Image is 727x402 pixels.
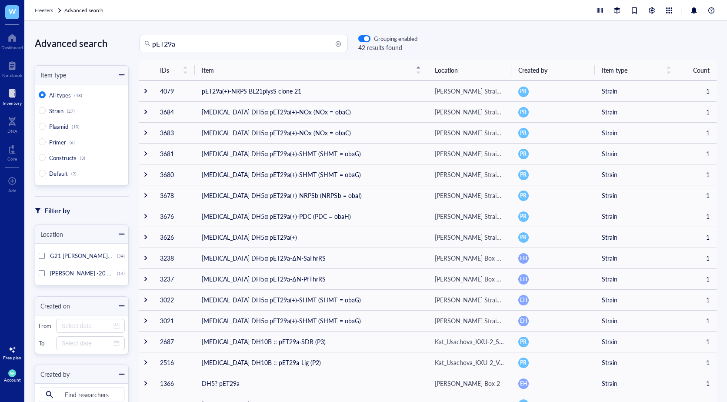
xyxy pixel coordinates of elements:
[602,65,661,75] span: Item type
[153,331,195,352] td: 2687
[195,331,428,352] td: [MEDICAL_DATA] DH10B :: pET29a-SDR (P3)
[195,248,428,268] td: [MEDICAL_DATA] DH5α pET29a-ΔN-SaThrRS
[595,185,678,206] td: Strain
[678,310,717,331] td: 1
[595,352,678,373] td: Strain
[595,206,678,227] td: Strain
[595,101,678,122] td: Strain
[678,268,717,289] td: 1
[4,377,21,382] div: Account
[153,268,195,289] td: 3237
[50,269,126,277] span: [PERSON_NAME] -20 Archive
[35,369,70,379] div: Created by
[435,379,500,388] div: [PERSON_NAME] Box 2
[435,358,504,367] div: Kat_Usachova_KXU-2_Valclavam_Box3
[7,142,17,161] a: Core
[595,164,678,185] td: Strain
[195,185,428,206] td: [MEDICAL_DATA] DH5α pET29a(+)-NRPSb (NRPSb = obaI)
[595,122,678,143] td: Strain
[153,101,195,122] td: 3684
[3,100,22,106] div: Inventory
[72,124,80,129] div: (10)
[195,227,428,248] td: [MEDICAL_DATA] DH5α pET29a(+)
[35,70,66,80] div: Item type
[195,164,428,185] td: [MEDICAL_DATA] DH5α pET29a(+)-SHMT (SHMT = obaG)
[678,227,717,248] td: 1
[435,170,504,179] div: [PERSON_NAME] Strains Box 1
[35,301,70,311] div: Created on
[7,156,17,161] div: Core
[520,87,527,95] span: PR
[195,310,428,331] td: [MEDICAL_DATA] DH5α pET29a(+)-SHMT (SHMT = obaG)
[195,60,428,80] th: Item
[195,80,428,101] td: pET29a(+)-NRPS BL21plysS clone 21
[595,289,678,310] td: Strain
[595,268,678,289] td: Strain
[153,60,195,80] th: IDs
[1,45,23,50] div: Dashboard
[195,143,428,164] td: [MEDICAL_DATA] DH5α pET29a(+)-SHMT (SHMT = obaG)
[9,6,16,17] span: W
[153,143,195,164] td: 3681
[61,338,112,348] input: Select date
[44,205,70,216] div: Filter by
[678,373,717,394] td: 1
[678,164,717,185] td: 1
[520,255,527,262] span: EH
[70,140,75,145] div: (6)
[39,322,53,330] div: From
[153,227,195,248] td: 3626
[678,289,717,310] td: 1
[520,192,527,200] span: PR
[435,86,504,96] div: [PERSON_NAME] Strains Box 1B
[49,138,66,146] span: Primer
[520,108,527,116] span: PR
[678,352,717,373] td: 1
[7,114,17,134] a: DNA
[80,155,85,161] div: (3)
[117,271,125,276] div: (14)
[520,338,527,346] span: PR
[435,232,504,242] div: [PERSON_NAME] Strains Box 1
[520,317,527,325] span: EH
[435,149,504,158] div: [PERSON_NAME] Strains Box 1
[520,234,527,241] span: PR
[74,93,82,98] div: (48)
[435,316,504,325] div: [PERSON_NAME] Strains [MEDICAL_DATA] Box 1
[153,206,195,227] td: 3676
[520,380,527,388] span: EH
[153,289,195,310] td: 3022
[153,373,195,394] td: 1366
[3,87,22,106] a: Inventory
[595,310,678,331] td: Strain
[35,7,53,14] span: Freezers
[153,80,195,101] td: 4079
[358,43,417,52] div: 42 results found
[61,321,112,331] input: Select date
[195,122,428,143] td: [MEDICAL_DATA] DH5α pET29a(+)-NOx (NOx = obaC)
[8,188,17,193] div: Add
[435,191,504,200] div: [PERSON_NAME] Strains Box 1
[39,339,53,347] div: To
[435,253,504,263] div: [PERSON_NAME] Box 3 - Obafluorin Project [MEDICAL_DATA]
[520,213,527,221] span: PR
[153,248,195,268] td: 3238
[595,60,678,80] th: Item type
[520,150,527,158] span: PR
[435,337,504,346] div: Kat_Usachova_KXU-2_Sporeamicin_Box4
[678,101,717,122] td: 1
[520,275,527,283] span: EH
[202,65,410,75] span: Item
[678,248,717,268] td: 1
[595,373,678,394] td: Strain
[520,171,527,179] span: PR
[153,185,195,206] td: 3678
[374,35,417,43] div: Grouping enabled
[678,60,717,80] th: Count
[195,101,428,122] td: [MEDICAL_DATA] DH5α pET29a(+)-NOx (NOx = obaC)
[678,80,717,101] td: 1
[520,359,527,367] span: PR
[595,143,678,164] td: Strain
[49,154,77,162] span: Constructs
[35,229,63,239] div: Location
